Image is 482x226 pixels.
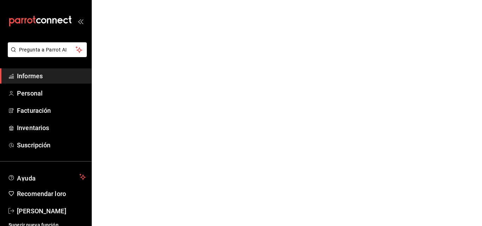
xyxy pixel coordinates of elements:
font: Inventarios [17,124,49,132]
a: Pregunta a Parrot AI [5,51,87,59]
font: Pregunta a Parrot AI [19,47,67,53]
button: Pregunta a Parrot AI [8,42,87,57]
font: Informes [17,72,43,80]
font: Facturación [17,107,51,114]
font: Ayuda [17,175,36,182]
font: Personal [17,90,43,97]
font: Suscripción [17,141,50,149]
button: abrir_cajón_menú [78,18,83,24]
font: [PERSON_NAME] [17,207,66,215]
font: Recomendar loro [17,190,66,197]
